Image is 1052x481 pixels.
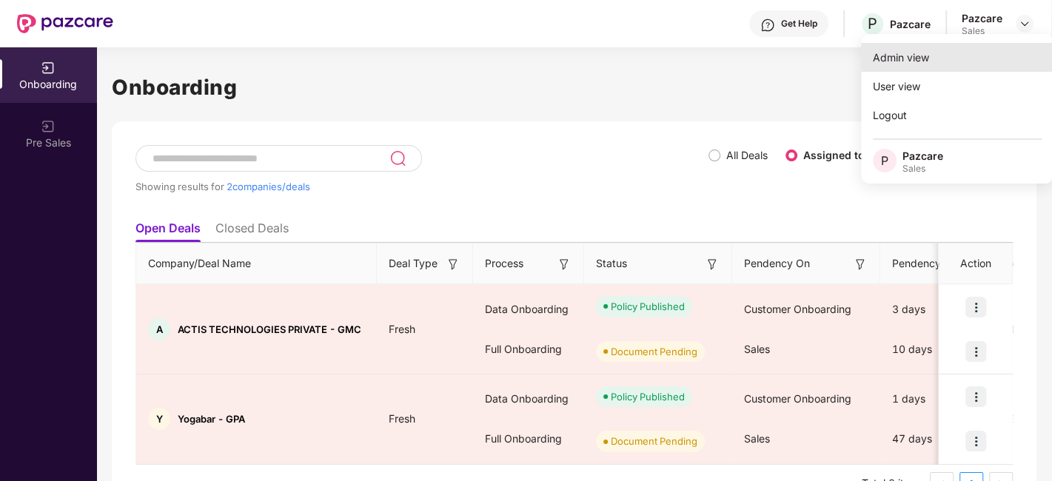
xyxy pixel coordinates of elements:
[611,299,685,314] div: Policy Published
[377,323,427,335] span: Fresh
[389,149,406,167] img: svg+xml;base64,PHN2ZyB3aWR0aD0iMjQiIGhlaWdodD0iMjUiIHZpZXdCb3g9IjAgMCAyNCAyNSIgZmlsbD0ibm9uZSIgeG...
[178,413,245,425] span: Yogabar - GPA
[962,11,1002,25] div: Pazcare
[744,343,770,355] span: Sales
[473,419,584,459] div: Full Onboarding
[880,243,991,284] th: Pendency
[148,408,170,430] div: Y
[744,255,810,272] span: Pendency On
[227,181,310,192] span: 2 companies/deals
[389,255,438,272] span: Deal Type
[892,255,968,272] span: Pendency
[868,15,877,33] span: P
[135,221,201,242] li: Open Deals
[473,289,584,329] div: Data Onboarding
[705,257,720,272] img: svg+xml;base64,PHN2ZyB3aWR0aD0iMTYiIGhlaWdodD0iMTYiIHZpZXdCb3g9IjAgMCAxNiAxNiIgZmlsbD0ibm9uZSIgeG...
[781,18,817,30] div: Get Help
[965,341,986,362] img: icon
[611,344,697,359] div: Document Pending
[880,419,991,459] div: 47 days
[148,318,170,340] div: A
[135,181,708,192] div: Showing results for
[880,379,991,419] div: 1 days
[112,71,1036,104] h1: Onboarding
[902,163,943,175] div: Sales
[596,255,627,272] span: Status
[377,412,427,425] span: Fresh
[890,17,931,31] div: Pazcare
[178,323,361,335] span: ACTIS TECHNOLOGIES PRIVATE - GMC
[41,61,56,75] img: svg+xml;base64,PHN2ZyB3aWR0aD0iMjAiIGhlaWdodD0iMjAiIHZpZXdCb3g9IjAgMCAyMCAyMCIgZmlsbD0ibm9uZSIgeG...
[215,221,289,242] li: Closed Deals
[41,119,56,134] img: svg+xml;base64,PHN2ZyB3aWR0aD0iMjAiIGhlaWdodD0iMjAiIHZpZXdCb3g9IjAgMCAyMCAyMCIgZmlsbD0ibm9uZSIgeG...
[726,149,768,161] label: All Deals
[962,25,1002,37] div: Sales
[939,243,1013,284] th: Action
[744,392,851,405] span: Customer Onboarding
[760,18,775,33] img: svg+xml;base64,PHN2ZyBpZD0iSGVscC0zMngzMiIgeG1sbnM9Imh0dHA6Ly93d3cudzMub3JnLzIwMDAvc3ZnIiB3aWR0aD...
[902,149,943,163] div: Pazcare
[1019,18,1031,30] img: svg+xml;base64,PHN2ZyBpZD0iRHJvcGRvd24tMzJ4MzIiIHhtbG5zPSJodHRwOi8vd3d3LnczLm9yZy8yMDAwL3N2ZyIgd2...
[744,432,770,445] span: Sales
[853,257,868,272] img: svg+xml;base64,PHN2ZyB3aWR0aD0iMTYiIGhlaWdodD0iMTYiIHZpZXdCb3g9IjAgMCAxNiAxNiIgZmlsbD0ibm9uZSIgeG...
[965,297,986,317] img: icon
[965,386,986,407] img: icon
[557,257,572,272] img: svg+xml;base64,PHN2ZyB3aWR0aD0iMTYiIGhlaWdodD0iMTYiIHZpZXdCb3g9IjAgMCAxNiAxNiIgZmlsbD0ibm9uZSIgeG...
[611,389,685,404] div: Policy Published
[965,431,986,451] img: icon
[881,152,888,169] span: P
[744,303,851,315] span: Customer Onboarding
[473,379,584,419] div: Data Onboarding
[880,329,991,369] div: 10 days
[17,14,113,33] img: New Pazcare Logo
[136,243,377,284] th: Company/Deal Name
[880,289,991,329] div: 3 days
[446,257,460,272] img: svg+xml;base64,PHN2ZyB3aWR0aD0iMTYiIGhlaWdodD0iMTYiIHZpZXdCb3g9IjAgMCAxNiAxNiIgZmlsbD0ibm9uZSIgeG...
[485,255,523,272] span: Process
[803,149,883,161] label: Assigned to me
[473,329,584,369] div: Full Onboarding
[611,434,697,448] div: Document Pending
